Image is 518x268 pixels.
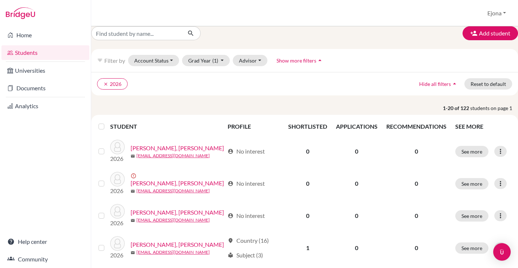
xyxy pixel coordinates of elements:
[131,154,135,158] span: mail
[136,152,210,159] a: [EMAIL_ADDRESS][DOMAIN_NAME]
[233,55,267,66] button: Advisor
[97,78,128,90] button: clear2026
[386,244,447,252] p: 0
[1,99,89,113] a: Analytics
[419,81,451,87] span: Hide all filters
[277,57,316,64] span: Show more filters
[110,186,125,195] p: 2026
[228,179,265,188] div: No interest
[470,104,518,112] span: students on page 1
[131,173,138,179] span: error_outline
[104,57,125,64] span: Filter by
[110,154,125,163] p: 2026
[131,208,224,217] a: [PERSON_NAME], [PERSON_NAME]
[386,147,447,156] p: 0
[1,234,89,249] a: Help center
[131,144,224,152] a: [PERSON_NAME], [PERSON_NAME]
[382,118,451,135] th: RECOMMENDATIONS
[110,251,125,260] p: 2026
[110,219,125,227] p: 2026
[332,167,382,200] td: 0
[136,217,210,223] a: [EMAIL_ADDRESS][DOMAIN_NAME]
[284,118,332,135] th: SHORTLISTED
[223,118,283,135] th: PROFILE
[332,200,382,232] td: 0
[455,178,488,189] button: See more
[1,45,89,60] a: Students
[228,211,265,220] div: No interest
[131,218,135,223] span: mail
[110,172,125,186] img: ABD EL MONEIM, Hana Sherif
[110,118,223,135] th: STUDENT
[284,167,332,200] td: 0
[484,6,509,20] button: Ejona
[228,147,265,156] div: No interest
[463,26,518,40] button: Add student
[455,210,488,222] button: See more
[270,55,330,66] button: Show more filtersarrow_drop_up
[228,251,263,260] div: Subject (3)
[110,140,125,154] img: ABDEL FATTAH, Omar Waleed
[464,78,512,90] button: Reset to default
[1,28,89,42] a: Home
[182,55,230,66] button: Grad Year(1)
[131,189,135,193] span: mail
[228,148,233,154] span: account_circle
[228,236,269,245] div: Country (16)
[97,57,103,63] i: filter_list
[136,188,210,194] a: [EMAIL_ADDRESS][DOMAIN_NAME]
[455,242,488,254] button: See more
[332,118,382,135] th: APPLICATIONS
[228,181,233,186] span: account_circle
[1,81,89,95] a: Documents
[136,249,210,256] a: [EMAIL_ADDRESS][DOMAIN_NAME]
[451,80,458,87] i: arrow_drop_up
[131,240,224,249] a: [PERSON_NAME], [PERSON_NAME]
[386,211,447,220] p: 0
[110,204,125,219] img: ABD EL MONEIM, Hlla Emad
[228,252,233,258] span: local_library
[443,104,470,112] strong: 1-20 of 122
[1,252,89,267] a: Community
[103,82,108,87] i: clear
[131,250,135,255] span: mail
[332,135,382,167] td: 0
[493,243,511,261] div: Open Intercom Messenger
[110,236,125,251] img: ABDEL RAHMAN, Adam Hassan
[451,118,515,135] th: SEE MORE
[91,26,182,40] input: Find student by name...
[228,238,233,244] span: location_on
[284,135,332,167] td: 0
[386,179,447,188] p: 0
[1,63,89,78] a: Universities
[316,57,324,64] i: arrow_drop_up
[413,78,464,90] button: Hide all filtersarrow_drop_up
[332,232,382,264] td: 0
[131,179,224,188] a: [PERSON_NAME], [PERSON_NAME]
[212,57,218,64] span: (1)
[284,232,332,264] td: 1
[455,146,488,157] button: See more
[6,7,35,19] img: Bridge-U
[284,200,332,232] td: 0
[228,213,233,219] span: account_circle
[128,55,179,66] button: Account Status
